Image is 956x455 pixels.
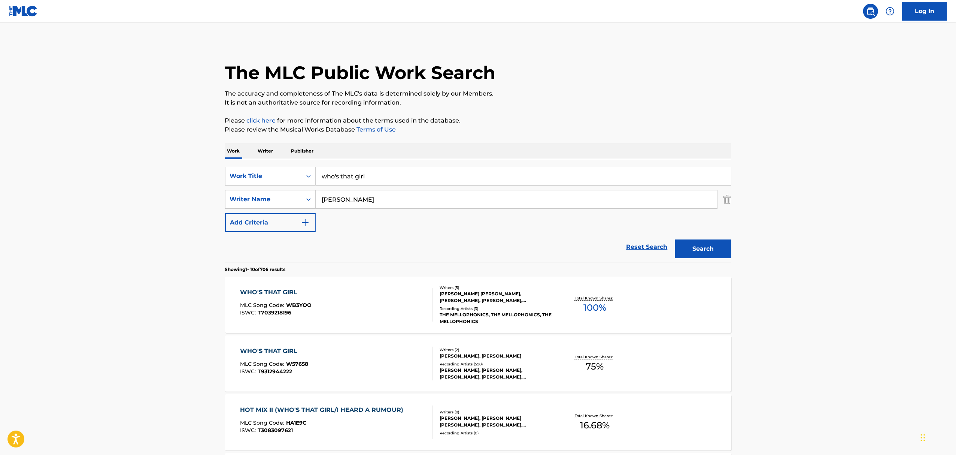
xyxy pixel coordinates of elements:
div: [PERSON_NAME] [PERSON_NAME], [PERSON_NAME], [PERSON_NAME], [PERSON_NAME] [PERSON_NAME] [440,290,553,304]
span: MLC Song Code : [240,419,286,426]
div: WHO'S THAT GIRL [240,347,308,356]
span: T7039218196 [258,309,291,316]
a: HOT MIX II (WHO'S THAT GIRL/I HEARD A RUMOUR)MLC Song Code:HA1E9CISWC:T3083097621Writers (8)[PERS... [225,394,731,451]
p: Writer [256,143,276,159]
div: [PERSON_NAME], [PERSON_NAME] [PERSON_NAME], [PERSON_NAME], [PERSON_NAME], [PERSON_NAME], [PERSON_... [440,415,553,428]
span: T3083097621 [258,427,293,434]
span: ISWC : [240,368,258,375]
form: Search Form [225,167,731,262]
span: MLC Song Code : [240,302,286,308]
div: Writers ( 8 ) [440,409,553,415]
img: search [866,7,875,16]
p: The accuracy and completeness of The MLC's data is determined solely by our Members. [225,89,731,98]
div: Writers ( 2 ) [440,347,553,353]
span: 100 % [583,301,606,314]
p: Publisher [289,143,316,159]
div: Drag [921,427,925,449]
span: 16.68 % [580,419,610,432]
img: MLC Logo [9,6,38,16]
a: Reset Search [623,239,671,255]
div: HOT MIX II (WHO'S THAT GIRL/I HEARD A RUMOUR) [240,406,407,415]
div: Work Title [230,172,297,181]
button: Add Criteria [225,213,316,232]
div: Writer Name [230,195,297,204]
img: Delete Criterion [723,190,731,209]
p: Total Known Shares: [575,354,615,360]
img: 9d2ae6d4665cec9f34b9.svg [301,218,310,227]
span: 75 % [586,360,604,373]
a: WHO'S THAT GIRLMLC Song Code:W57658ISWC:T9312944222Writers (2)[PERSON_NAME], [PERSON_NAME]Recordi... [225,335,731,392]
a: Log In [902,2,947,21]
span: WB3YOO [286,302,312,308]
a: WHO'S THAT GIRLMLC Song Code:WB3YOOISWC:T7039218196Writers (5)[PERSON_NAME] [PERSON_NAME], [PERSO... [225,277,731,333]
div: WHO'S THAT GIRL [240,288,312,297]
p: Total Known Shares: [575,295,615,301]
h1: The MLC Public Work Search [225,61,496,84]
span: HA1E9C [286,419,306,426]
div: Recording Artists ( 0 ) [440,430,553,436]
p: Please review the Musical Works Database [225,125,731,134]
div: Help [883,4,898,19]
div: THE MELLOPHONICS, THE MELLOPHONICS, THE MELLOPHONICS [440,311,553,325]
div: Writers ( 5 ) [440,285,553,290]
div: Recording Artists ( 598 ) [440,361,553,367]
p: Please for more information about the terms used in the database. [225,116,731,125]
img: help [886,7,895,16]
iframe: Chat Widget [919,419,956,455]
span: ISWC : [240,309,258,316]
div: Recording Artists ( 3 ) [440,306,553,311]
p: Showing 1 - 10 of 706 results [225,266,286,273]
p: Work [225,143,242,159]
span: MLC Song Code : [240,361,286,367]
a: Public Search [863,4,878,19]
span: ISWC : [240,427,258,434]
div: [PERSON_NAME], [PERSON_NAME], [PERSON_NAME], [PERSON_NAME], [PERSON_NAME] [440,367,553,380]
a: Terms of Use [355,126,396,133]
p: It is not an authoritative source for recording information. [225,98,731,107]
button: Search [675,239,731,258]
p: Total Known Shares: [575,413,615,419]
span: T9312944222 [258,368,292,375]
span: W57658 [286,361,308,367]
div: [PERSON_NAME], [PERSON_NAME] [440,353,553,359]
a: click here [247,117,276,124]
